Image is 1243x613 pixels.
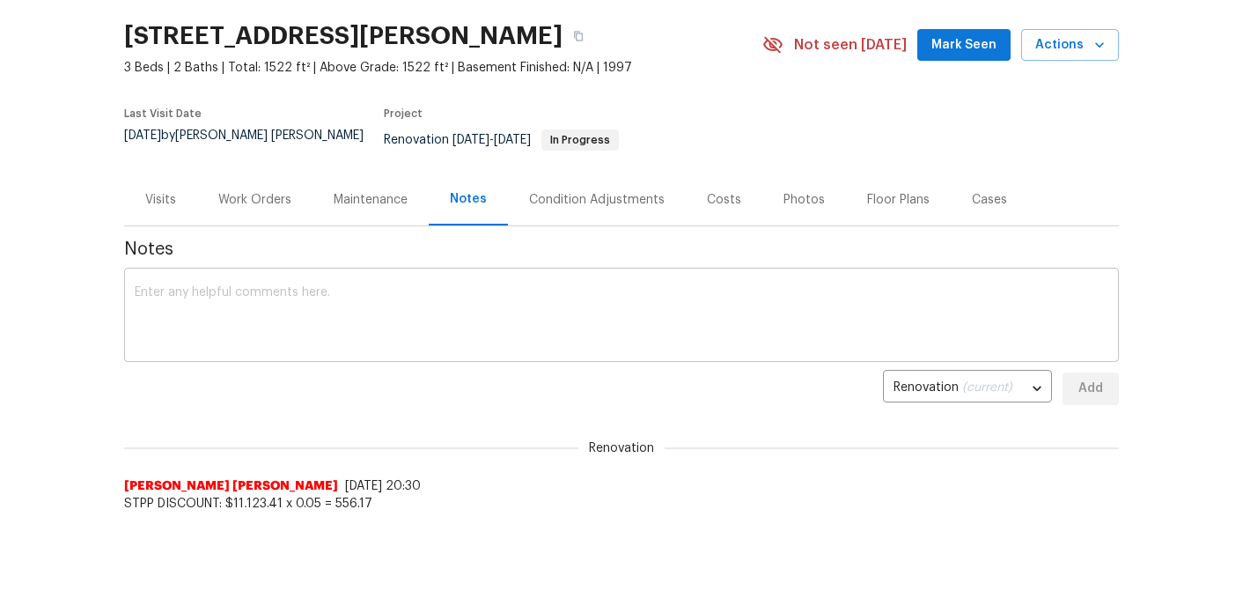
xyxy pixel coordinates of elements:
span: In Progress [543,135,617,145]
h2: [STREET_ADDRESS][PERSON_NAME] [124,27,563,45]
span: 3 Beds | 2 Baths | Total: 1522 ft² | Above Grade: 1522 ft² | Basement Finished: N/A | 1997 [124,59,762,77]
div: by [PERSON_NAME] [PERSON_NAME] [124,129,384,163]
div: Work Orders [218,191,291,209]
span: Notes [124,240,1119,258]
span: STPP DISCOUNT: $11,123.41 x 0.05 = 556.17 [124,495,1119,513]
div: Renovation (current) [883,367,1052,410]
span: Not seen [DATE] [794,36,907,54]
div: Visits [145,191,176,209]
div: Condition Adjustments [529,191,665,209]
div: Maintenance [334,191,408,209]
span: Renovation [578,439,665,457]
span: [DATE] [452,134,489,146]
span: Project [384,108,423,119]
span: [DATE] [494,134,531,146]
button: Mark Seen [917,29,1011,62]
span: [DATE] 20:30 [345,480,421,492]
span: Actions [1035,34,1105,56]
span: Last Visit Date [124,108,202,119]
button: Actions [1021,29,1119,62]
span: - [452,134,531,146]
div: Notes [450,190,487,208]
span: Mark Seen [931,34,997,56]
span: [PERSON_NAME] [PERSON_NAME] [124,477,338,495]
div: Costs [707,191,741,209]
span: Renovation [384,134,619,146]
span: [DATE] [124,129,161,142]
div: Cases [972,191,1007,209]
button: Copy Address [563,20,594,52]
div: Photos [783,191,825,209]
div: Floor Plans [867,191,930,209]
span: (current) [962,381,1012,394]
